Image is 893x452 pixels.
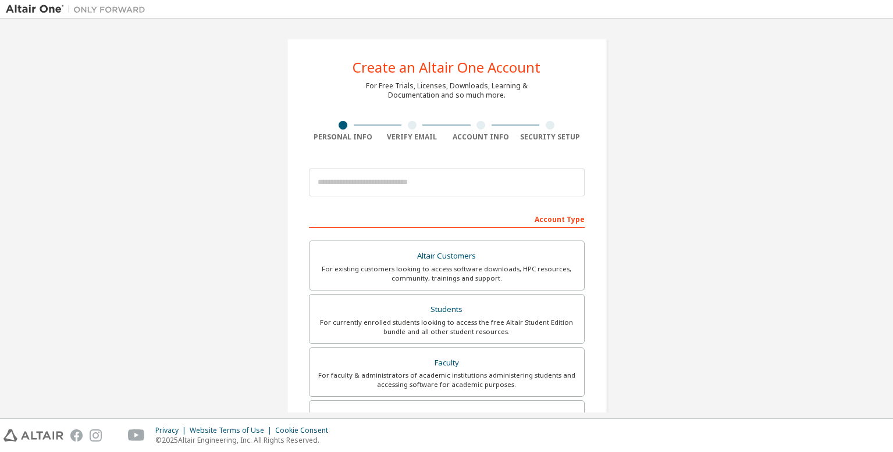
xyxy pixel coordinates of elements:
div: For existing customers looking to access software downloads, HPC resources, community, trainings ... [316,264,577,283]
div: Students [316,302,577,318]
div: For Free Trials, Licenses, Downloads, Learning & Documentation and so much more. [366,81,528,100]
img: altair_logo.svg [3,429,63,442]
div: Privacy [155,426,190,435]
div: For faculty & administrators of academic institutions administering students and accessing softwa... [316,371,577,389]
div: Website Terms of Use [190,426,275,435]
p: © 2025 Altair Engineering, Inc. All Rights Reserved. [155,435,335,445]
div: Create an Altair One Account [353,60,540,74]
div: Personal Info [309,132,378,142]
img: youtube.svg [128,429,145,442]
div: Cookie Consent [275,426,335,435]
img: facebook.svg [70,429,83,442]
div: Faculty [316,355,577,371]
div: Account Type [309,209,585,228]
img: instagram.svg [90,429,102,442]
div: Account Info [447,132,516,142]
img: Altair One [6,3,151,15]
div: Security Setup [515,132,585,142]
div: Verify Email [378,132,447,142]
div: Everyone else [316,408,577,424]
div: For currently enrolled students looking to access the free Altair Student Edition bundle and all ... [316,318,577,336]
div: Altair Customers [316,248,577,264]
